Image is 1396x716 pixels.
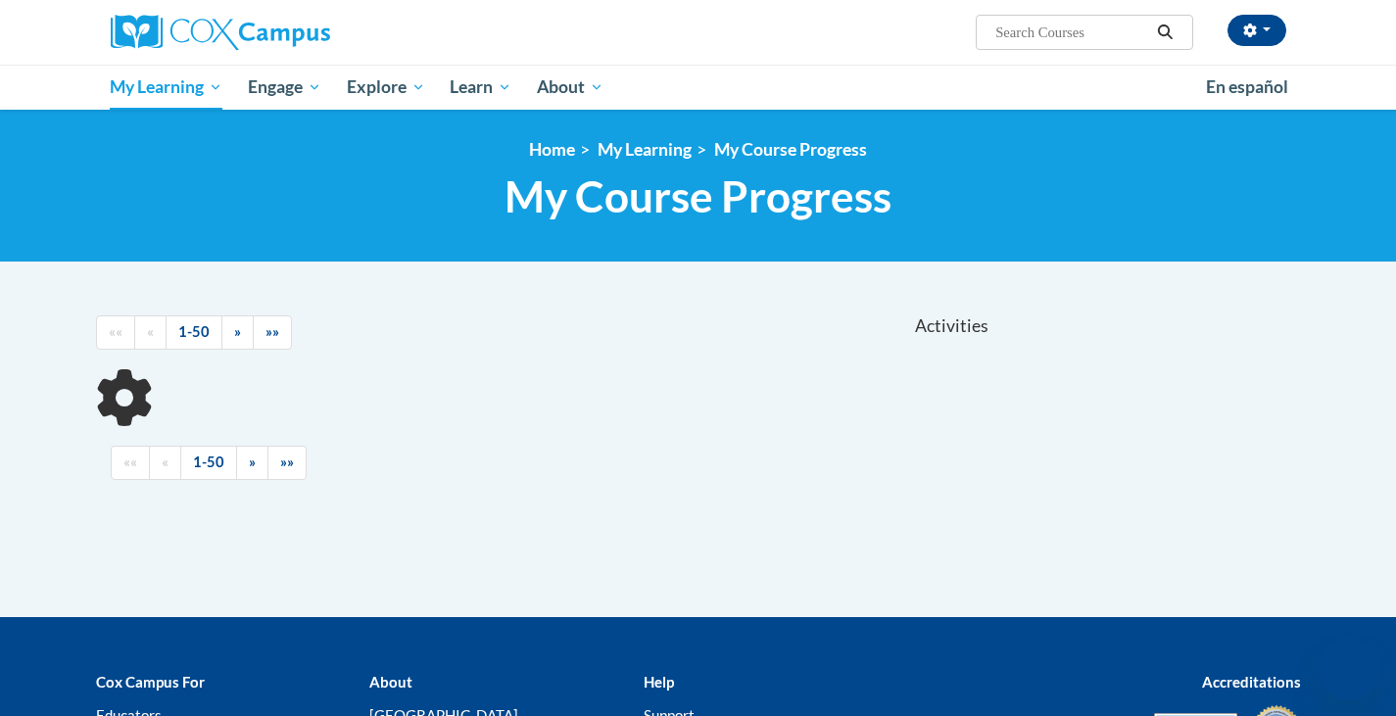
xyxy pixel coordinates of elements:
[111,446,150,480] a: Begining
[598,139,692,160] a: My Learning
[524,65,616,110] a: About
[236,446,268,480] a: Next
[1202,673,1301,691] b: Accreditations
[267,446,307,480] a: End
[915,315,988,337] span: Activities
[123,453,137,470] span: ««
[234,323,241,340] span: »
[248,75,321,99] span: Engage
[96,673,205,691] b: Cox Campus For
[111,15,483,50] a: Cox Campus
[162,453,168,470] span: «
[1206,76,1288,97] span: En español
[235,65,334,110] a: Engage
[1228,15,1286,46] button: Account Settings
[714,139,867,160] a: My Course Progress
[166,315,222,350] a: 1-50
[134,315,167,350] a: Previous
[96,315,135,350] a: Begining
[1193,67,1301,108] a: En español
[450,75,511,99] span: Learn
[180,446,237,480] a: 1-50
[149,446,181,480] a: Previous
[993,21,1150,44] input: Search Courses
[221,315,254,350] a: Next
[644,673,674,691] b: Help
[253,315,292,350] a: End
[280,453,294,470] span: »»
[505,170,891,222] span: My Course Progress
[111,15,330,50] img: Cox Campus
[110,75,222,99] span: My Learning
[529,139,575,160] a: Home
[109,323,122,340] span: ««
[537,75,603,99] span: About
[147,323,154,340] span: «
[369,673,412,691] b: About
[437,65,524,110] a: Learn
[334,65,438,110] a: Explore
[265,323,279,340] span: »»
[1318,638,1380,700] iframe: Button to launch messaging window
[1150,21,1179,44] button: Search
[98,65,236,110] a: My Learning
[249,453,256,470] span: »
[347,75,425,99] span: Explore
[81,65,1316,110] div: Main menu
